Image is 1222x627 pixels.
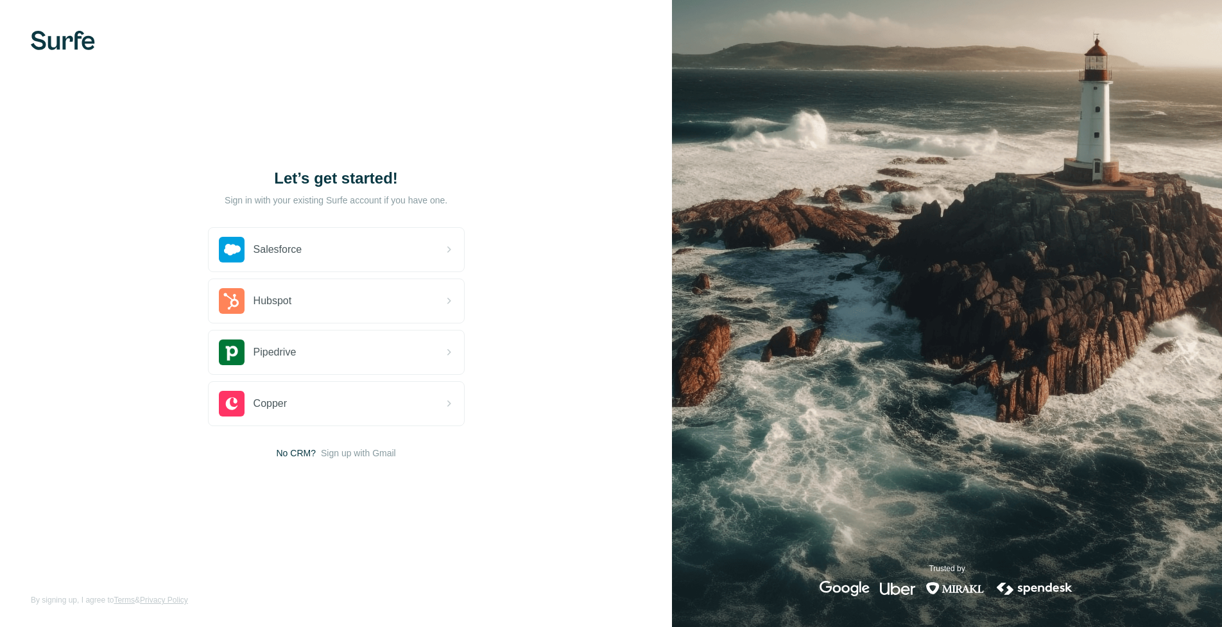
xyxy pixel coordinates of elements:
[925,581,985,596] img: mirakl's logo
[114,596,135,605] a: Terms
[219,339,245,365] img: pipedrive's logo
[321,447,396,460] button: Sign up with Gmail
[31,594,188,606] span: By signing up, I agree to &
[254,396,287,411] span: Copper
[880,581,915,596] img: uber's logo
[219,391,245,417] img: copper's logo
[140,596,188,605] a: Privacy Policy
[254,345,297,360] span: Pipedrive
[277,447,316,460] span: No CRM?
[254,293,292,309] span: Hubspot
[225,194,447,207] p: Sign in with your existing Surfe account if you have one.
[219,237,245,262] img: salesforce's logo
[208,168,465,189] h1: Let’s get started!
[995,581,1074,596] img: spendesk's logo
[254,242,302,257] span: Salesforce
[929,563,965,574] p: Trusted by
[219,288,245,314] img: hubspot's logo
[31,31,95,50] img: Surfe's logo
[820,581,870,596] img: google's logo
